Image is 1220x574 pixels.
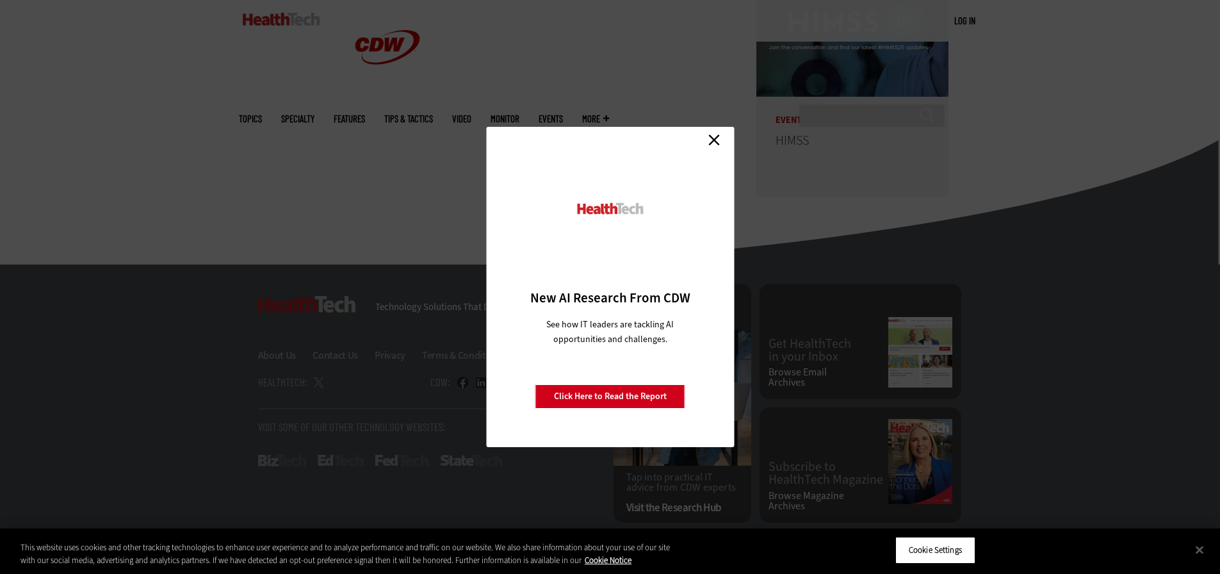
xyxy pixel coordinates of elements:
p: See how IT leaders are tackling AI opportunities and challenges. [531,317,689,347]
img: HealthTech_0.png [575,202,645,215]
h3: New AI Research From CDW [508,289,712,307]
a: Close [704,130,724,149]
a: More information about your privacy [585,555,631,566]
button: Close [1185,536,1214,564]
a: Click Here to Read the Report [535,384,685,409]
button: Cookie Settings [895,537,975,564]
div: This website uses cookies and other tracking technologies to enhance user experience and to analy... [20,541,671,566]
